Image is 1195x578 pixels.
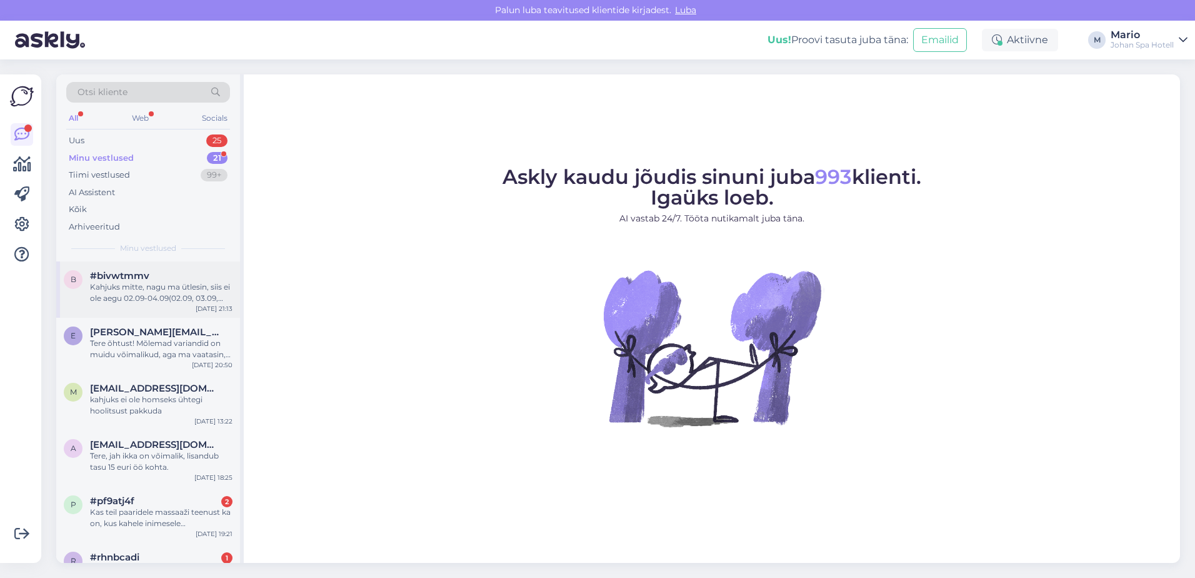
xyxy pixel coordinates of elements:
div: 21 [207,152,227,165]
div: Kõik [69,203,87,216]
div: Johan Spa Hotell [1111,40,1174,50]
div: Web [129,110,151,126]
div: Aktiivne [982,29,1058,51]
p: AI vastab 24/7. Tööta nutikamalt juba täna. [502,212,921,225]
div: Arhiveeritud [69,221,120,233]
span: Otsi kliente [77,86,127,99]
span: 993 [815,165,852,189]
button: Emailid [913,28,967,52]
span: a [71,444,76,453]
span: #pf9atj4f [90,495,134,507]
div: Kas teil paaridele massaaži teenust ka on, kus kahele inimesele [PERSON_NAME] tehakse massaaži? [90,507,232,529]
img: Askly Logo [10,84,34,108]
div: Minu vestlused [69,152,134,165]
span: Askly kaudu jõudis sinuni juba klienti. Igaüks loeb. [502,165,921,210]
span: #rhnbcadi [90,552,139,563]
div: [DATE] 21:13 [196,304,232,313]
a: MarioJohan Spa Hotell [1111,30,1187,50]
div: [DATE] 20:50 [192,360,232,370]
b: Uus! [767,34,791,46]
div: Kahjuks mitte, nagu ma ütlesin, siis ei ole aegu 02.09-04.09(02.09, 03.09, 04.09) pakkuda. [90,281,232,304]
div: Tere, jah ikka on võimalik, lisandub tasu 15 euri öö kohta. [90,450,232,473]
span: b [71,275,76,284]
img: No Chat active [599,235,824,460]
span: eduards.burgelis@inbox.lv [90,327,220,338]
div: 1 [221,552,232,564]
div: Tiimi vestlused [69,169,130,181]
span: #bivwtmmv [90,270,149,281]
div: Tere õhtust! Mõlemad variandid on muidu võimalikud, aga ma vaatasin, et [PERSON_NAME] ole kahjuks... [90,338,232,360]
span: p [71,500,76,509]
div: 2 [221,496,232,507]
span: Minu vestlused [120,243,176,254]
span: artjomjegosin@gmail.com [90,439,220,450]
div: Mario [1111,30,1174,40]
div: 25 [206,134,227,147]
span: r [71,556,76,565]
div: Proovi tasuta juba täna: [767,33,908,48]
div: M [1088,31,1106,49]
div: All [66,110,81,126]
div: Uus [69,134,84,147]
span: m [70,387,77,397]
div: [DATE] 13:22 [194,417,232,426]
div: [DATE] 19:21 [196,529,232,539]
div: kahjuks ei ole homseks ühtegi hoolitsust pakkuda [90,394,232,417]
div: [DATE] 18:25 [194,473,232,482]
span: e [71,331,76,340]
span: Luba [671,4,700,16]
div: 99+ [201,169,227,181]
div: AI Assistent [69,186,115,199]
span: mpino@landadvisors.com [90,383,220,394]
div: Socials [199,110,230,126]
